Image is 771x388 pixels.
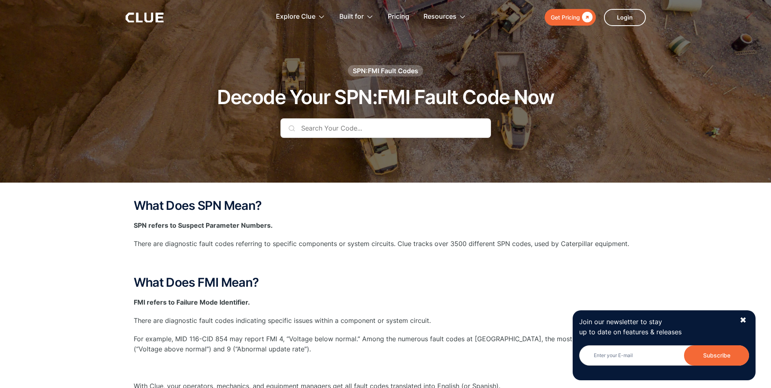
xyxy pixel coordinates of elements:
[134,239,638,249] p: There are diagnostic fault codes referring to specific components or system circuits. Clue tracks...
[579,345,749,366] input: Enter your E-mail
[134,221,273,229] strong: SPN refers to Suspect Parameter Numbers.
[579,317,732,337] p: Join our newsletter to stay up to date on features & releases
[134,298,250,306] strong: FMI refers to Failure Mode Identifier.
[580,12,593,22] div: 
[280,118,491,138] input: Search Your Code...
[276,4,315,30] div: Explore Clue
[134,334,638,354] p: For example, MID 116-CID 854 may report FMI 4, “Voltage below normal.” Among the numerous fault c...
[551,12,580,22] div: Get Pricing
[684,345,749,366] input: Subscribe
[424,4,456,30] div: Resources
[579,345,749,374] form: Newsletter
[604,9,646,26] a: Login
[134,316,638,326] p: There are diagnostic fault codes indicating specific issues within a component or system circuit.
[134,257,638,268] p: ‍
[545,9,596,26] a: Get Pricing
[134,363,638,373] p: ‍
[339,4,374,30] div: Built for
[134,199,638,212] h2: What Does SPN Mean?
[134,276,638,289] h2: What Does FMI Mean?
[339,4,364,30] div: Built for
[740,315,747,325] div: ✖
[388,4,409,30] a: Pricing
[353,66,418,75] div: SPN:FMI Fault Codes
[424,4,466,30] div: Resources
[217,87,554,108] h1: Decode Your SPN:FMI Fault Code Now
[276,4,325,30] div: Explore Clue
